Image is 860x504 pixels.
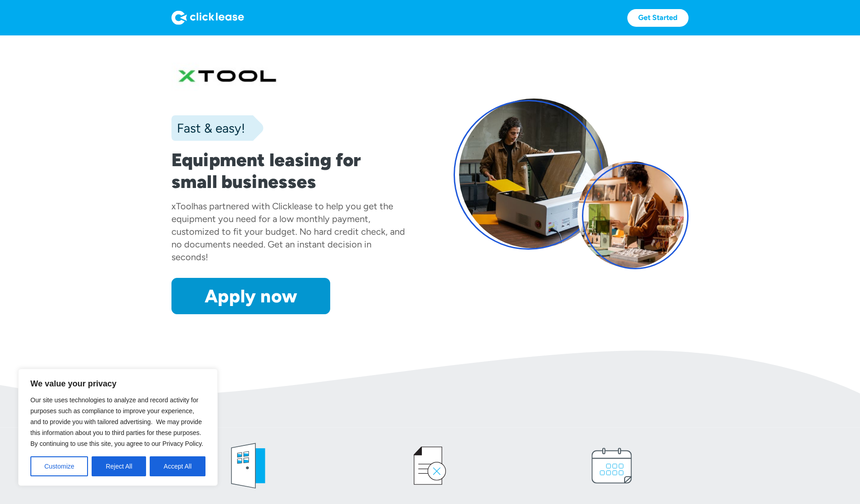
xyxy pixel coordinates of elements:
[171,278,330,314] a: Apply now
[18,369,218,486] div: We value your privacy
[171,201,193,212] div: xTool
[171,10,244,25] img: Logo
[30,378,205,389] p: We value your privacy
[30,396,203,447] span: Our site uses technologies to analyze and record activity for purposes such as compliance to impr...
[171,119,245,137] div: Fast & easy!
[585,439,639,493] img: calendar icon
[30,456,88,476] button: Customize
[627,9,689,27] a: Get Started
[403,439,457,493] img: credit icon
[221,439,275,493] img: welcome icon
[92,456,146,476] button: Reject All
[171,201,405,262] div: has partnered with Clicklease to help you get the equipment you need for a low monthly payment, c...
[171,149,406,193] h1: Equipment leasing for small businesses
[150,456,205,476] button: Accept All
